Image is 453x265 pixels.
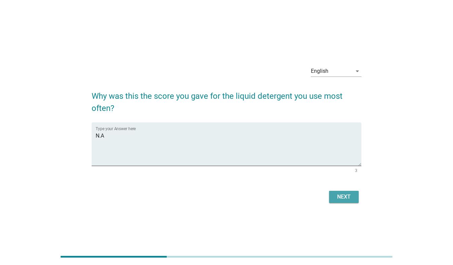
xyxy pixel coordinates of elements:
textarea: Type your Answer here [96,130,361,166]
div: 3 [355,169,357,173]
i: arrow_drop_down [353,67,361,75]
h2: Why was this the score you gave for the liquid detergent you use most often? [92,83,361,114]
button: Next [329,191,359,203]
div: English [311,68,328,74]
div: Next [334,193,353,201]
